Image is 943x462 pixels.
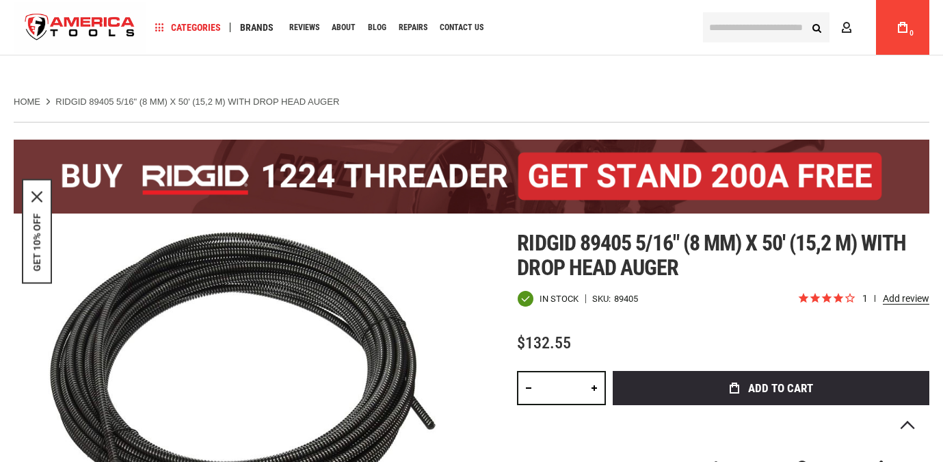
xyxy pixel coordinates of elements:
button: GET 10% OFF [31,213,42,271]
a: About [326,18,362,37]
span: $132.55 [517,333,571,352]
a: Reviews [283,18,326,37]
span: Contact Us [440,23,483,31]
a: Contact Us [434,18,490,37]
a: Home [14,96,40,108]
svg: close icon [31,191,42,202]
a: Blog [362,18,393,37]
span: Ridgid 89405 5/16" (8 mm) x 50' (15,2 m) with drop head auger [517,230,906,281]
span: Add to Cart [748,383,813,394]
span: 1 reviews [862,293,929,304]
a: Brands [234,18,280,37]
strong: SKU [592,294,614,303]
button: Search [803,14,829,40]
iframe: LiveChat chat widget [751,419,943,462]
span: Reviews [289,23,319,31]
img: BOGO: Buy the RIDGID® 1224 Threader (26092), get the 92467 200A Stand FREE! [14,140,929,214]
strong: RIDGID 89405 5/16" (8 MM) X 50' (15,2 M) WITH DROP HEAD AUGER [55,97,339,107]
div: 89405 [614,294,638,303]
div: Availability [517,290,579,307]
button: Close [31,191,42,202]
span: Rated 4.0 out of 5 stars 1 reviews [797,292,929,307]
a: Repairs [393,18,434,37]
span: 0 [909,29,914,37]
span: Repairs [399,23,427,31]
span: Blog [368,23,386,31]
a: Categories [149,18,227,37]
span: About [332,23,356,31]
img: America Tools [14,2,146,53]
span: In stock [540,294,579,303]
button: Add to Cart [613,371,929,405]
a: store logo [14,2,146,53]
span: Categories [155,23,221,32]
span: Brands [240,23,274,32]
